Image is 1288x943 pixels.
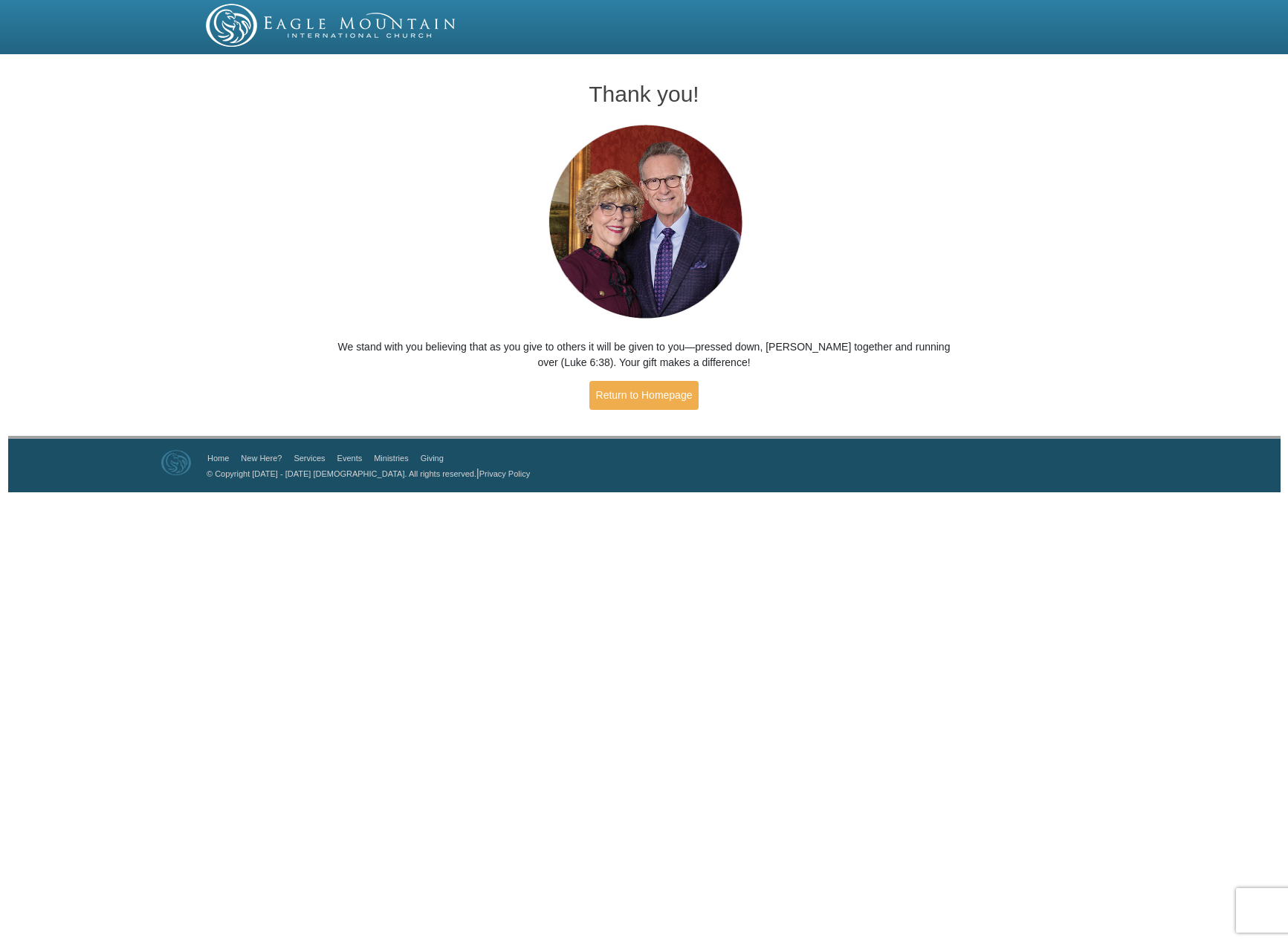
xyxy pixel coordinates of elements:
[337,454,363,463] a: Events
[207,454,229,463] a: Home
[374,454,408,463] a: Ministries
[241,454,282,463] a: New Here?
[330,339,959,371] p: We stand with you believing that as you give to others it will be given to you—pressed down, [PER...
[589,381,699,410] a: Return to Homepage
[201,466,530,481] p: |
[421,454,444,463] a: Giving
[206,4,457,47] img: EMIC
[161,450,191,475] img: Eagle Mountain International Church
[330,82,959,106] h1: Thank you!
[479,469,530,478] a: Privacy Policy
[294,454,325,463] a: Services
[207,469,476,478] a: © Copyright [DATE] - [DATE] [DEMOGRAPHIC_DATA]. All rights reserved.
[534,120,754,324] img: Pastors George and Terri Pearsons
